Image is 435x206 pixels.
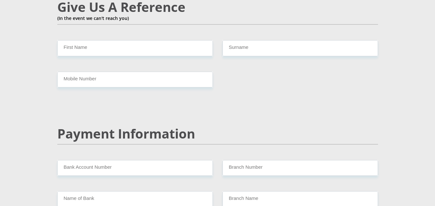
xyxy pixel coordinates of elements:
input: Bank Account Number [57,160,213,176]
input: Name [57,40,213,56]
h2: Payment Information [57,126,378,141]
input: Surname [222,40,378,56]
input: Mobile Number [57,72,213,87]
p: (In the event we can't reach you) [57,15,378,22]
input: Branch Number [222,160,378,176]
